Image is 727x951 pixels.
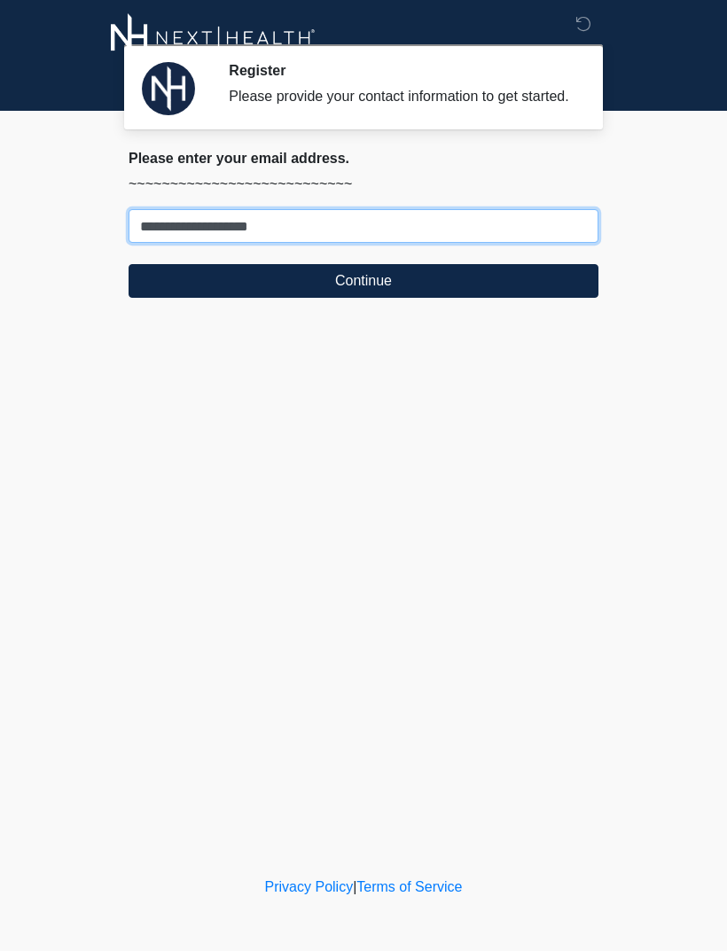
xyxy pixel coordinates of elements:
img: Next-Health Logo [111,13,316,62]
button: Continue [129,264,598,298]
img: Agent Avatar [142,62,195,115]
div: Please provide your contact information to get started. [229,86,572,107]
a: Privacy Policy [265,879,354,894]
p: ~~~~~~~~~~~~~~~~~~~~~~~~~~~ [129,174,598,195]
h2: Please enter your email address. [129,150,598,167]
a: Terms of Service [356,879,462,894]
a: | [353,879,356,894]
